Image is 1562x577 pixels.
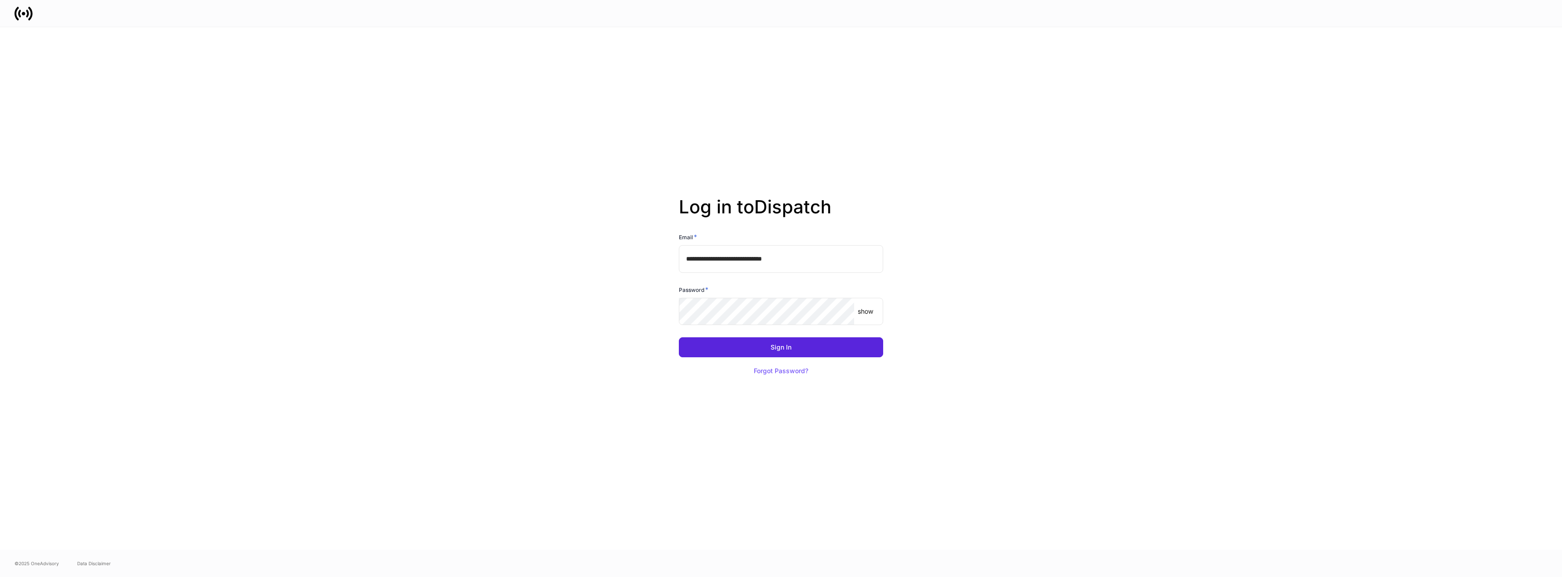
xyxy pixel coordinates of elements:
[679,232,697,242] h6: Email
[858,307,873,316] p: show
[679,337,883,357] button: Sign In
[771,344,791,350] div: Sign In
[742,361,820,381] button: Forgot Password?
[679,196,883,232] h2: Log in to Dispatch
[679,285,708,294] h6: Password
[754,368,808,374] div: Forgot Password?
[15,560,59,567] span: © 2025 OneAdvisory
[77,560,111,567] a: Data Disclaimer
